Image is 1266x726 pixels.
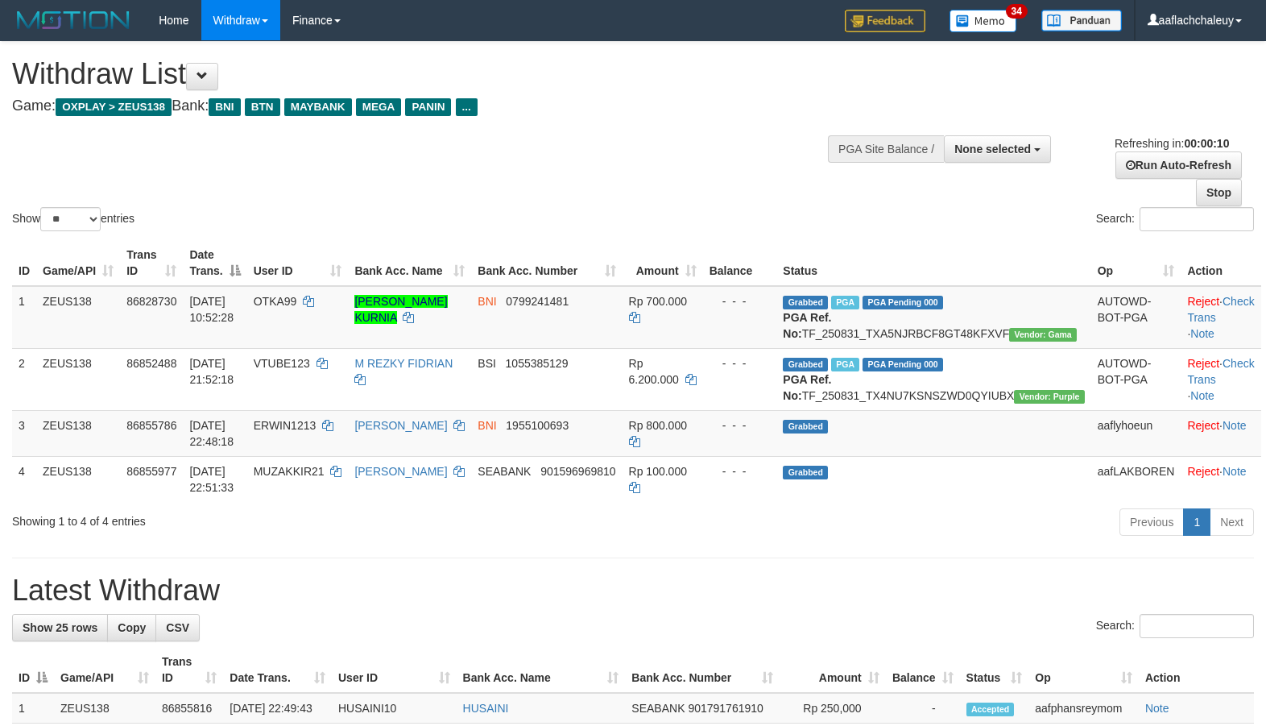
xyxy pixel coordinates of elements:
[1210,508,1254,536] a: Next
[1028,647,1139,693] th: Op: activate to sort column ascending
[1091,348,1181,410] td: AUTOWD-BOT-PGA
[1119,508,1184,536] a: Previous
[780,693,886,724] td: Rp 250,000
[36,286,120,349] td: ZEUS138
[1115,151,1242,179] a: Run Auto-Refresh
[478,419,496,432] span: BNI
[12,693,54,724] td: 1
[456,98,478,116] span: ...
[54,693,155,724] td: ZEUS138
[780,647,886,693] th: Amount: activate to sort column ascending
[12,240,36,286] th: ID
[254,419,316,432] span: ERWIN1213
[623,240,703,286] th: Amount: activate to sort column ascending
[254,357,310,370] span: VTUBE123
[831,296,859,309] span: Marked by aafsreyleap
[36,456,120,502] td: ZEUS138
[478,357,496,370] span: BSI
[189,419,234,448] span: [DATE] 22:48:18
[223,647,332,693] th: Date Trans.: activate to sort column ascending
[1091,456,1181,502] td: aafLAKBOREN
[960,647,1029,693] th: Status: activate to sort column ascending
[1091,240,1181,286] th: Op: activate to sort column ascending
[1187,295,1254,324] a: Check Trans
[1096,207,1254,231] label: Search:
[629,357,679,386] span: Rp 6.200.000
[155,647,223,693] th: Trans ID: activate to sort column ascending
[783,420,828,434] span: Grabbed
[40,207,101,231] select: Showentries
[247,240,349,286] th: User ID: activate to sort column ascending
[1091,410,1181,456] td: aaflyhoeun
[12,575,1254,607] h1: Latest Withdraw
[56,98,172,116] span: OXPLAY > ZEUS138
[776,240,1090,286] th: Status
[223,693,332,724] td: [DATE] 22:49:43
[1223,419,1247,432] a: Note
[845,10,925,32] img: Feedback.jpg
[12,98,828,114] h4: Game: Bank:
[944,135,1051,163] button: None selected
[783,373,831,402] b: PGA Ref. No:
[12,286,36,349] td: 1
[1183,508,1210,536] a: 1
[506,357,569,370] span: Copy 1055385129 to clipboard
[886,647,960,693] th: Balance: activate to sort column ascending
[1196,179,1242,206] a: Stop
[23,621,97,634] span: Show 25 rows
[356,98,402,116] span: MEGA
[12,207,134,231] label: Show entries
[155,614,200,641] a: CSV
[1006,4,1028,19] span: 34
[12,507,515,529] div: Showing 1 to 4 of 4 entries
[12,647,54,693] th: ID: activate to sort column descending
[209,98,240,116] span: BNI
[506,295,569,308] span: Copy 0799241481 to clipboard
[457,647,626,693] th: Bank Acc. Name: activate to sort column ascending
[478,295,496,308] span: BNI
[1187,295,1219,308] a: Reject
[710,463,771,479] div: - - -
[886,693,960,724] td: -
[631,702,685,715] span: SEABANK
[540,465,615,478] span: Copy 901596969810 to clipboard
[120,240,183,286] th: Trans ID: activate to sort column ascending
[629,419,687,432] span: Rp 800.000
[254,465,325,478] span: MUZAKKIR21
[703,240,777,286] th: Balance
[629,295,687,308] span: Rp 700.000
[710,417,771,434] div: - - -
[354,357,453,370] a: M REZKY FIDRIAN
[12,410,36,456] td: 3
[1223,465,1247,478] a: Note
[1184,137,1229,150] strong: 00:00:10
[189,357,234,386] span: [DATE] 21:52:18
[118,621,146,634] span: Copy
[1028,693,1139,724] td: aafphansreymom
[1190,389,1214,402] a: Note
[954,143,1031,156] span: None selected
[1181,456,1260,502] td: ·
[1181,348,1260,410] td: · ·
[1014,390,1084,404] span: Vendor URL: https://trx4.1velocity.biz
[1181,240,1260,286] th: Action
[1181,286,1260,349] td: · ·
[1115,137,1229,150] span: Refreshing in:
[12,348,36,410] td: 2
[625,647,780,693] th: Bank Acc. Number: activate to sort column ascending
[966,703,1015,716] span: Accepted
[254,295,297,308] span: OTKA99
[12,8,134,32] img: MOTION_logo.png
[12,456,36,502] td: 4
[245,98,280,116] span: BTN
[710,355,771,371] div: - - -
[1139,647,1254,693] th: Action
[126,357,176,370] span: 86852488
[1140,614,1254,638] input: Search:
[1041,10,1122,31] img: panduan.png
[284,98,352,116] span: MAYBANK
[332,647,457,693] th: User ID: activate to sort column ascending
[1091,286,1181,349] td: AUTOWD-BOT-PGA
[1187,357,1254,386] a: Check Trans
[354,419,447,432] a: [PERSON_NAME]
